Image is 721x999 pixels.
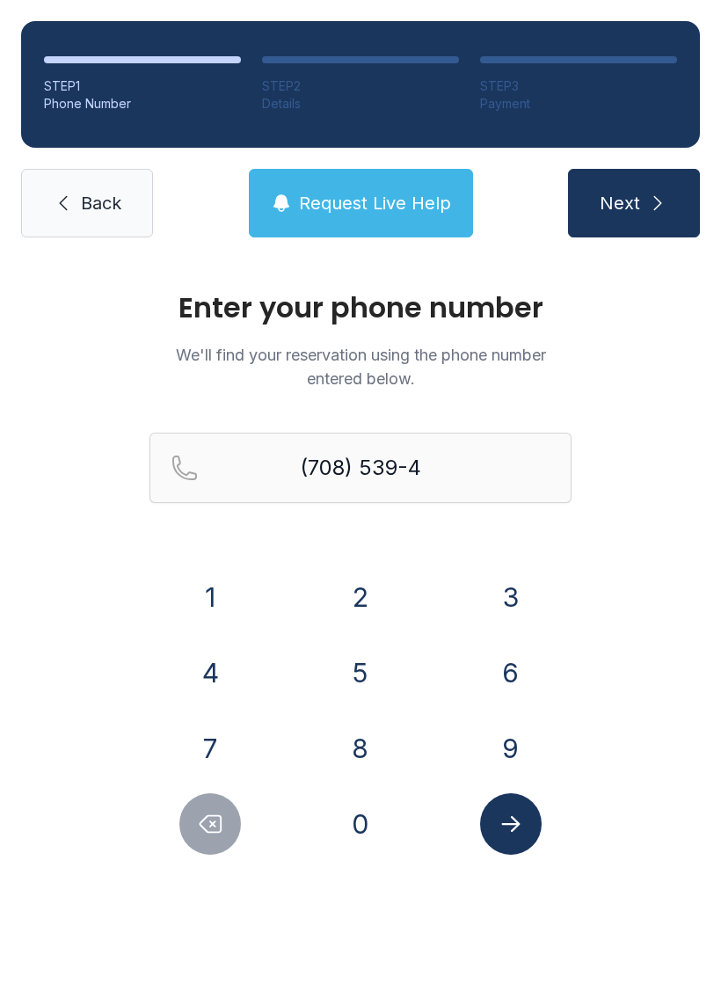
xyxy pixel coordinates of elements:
span: Next [600,191,640,215]
h1: Enter your phone number [149,294,572,322]
button: 2 [330,566,391,628]
button: 3 [480,566,542,628]
button: 5 [330,642,391,704]
button: Submit lookup form [480,793,542,855]
button: 4 [179,642,241,704]
button: 6 [480,642,542,704]
p: We'll find your reservation using the phone number entered below. [149,343,572,390]
button: 8 [330,718,391,779]
button: 0 [330,793,391,855]
button: 9 [480,718,542,779]
input: Reservation phone number [149,433,572,503]
div: Details [262,95,459,113]
div: Payment [480,95,677,113]
button: 7 [179,718,241,779]
span: Request Live Help [299,191,451,215]
div: STEP 2 [262,77,459,95]
button: 1 [179,566,241,628]
div: Phone Number [44,95,241,113]
button: Delete number [179,793,241,855]
div: STEP 1 [44,77,241,95]
div: STEP 3 [480,77,677,95]
span: Back [81,191,121,215]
